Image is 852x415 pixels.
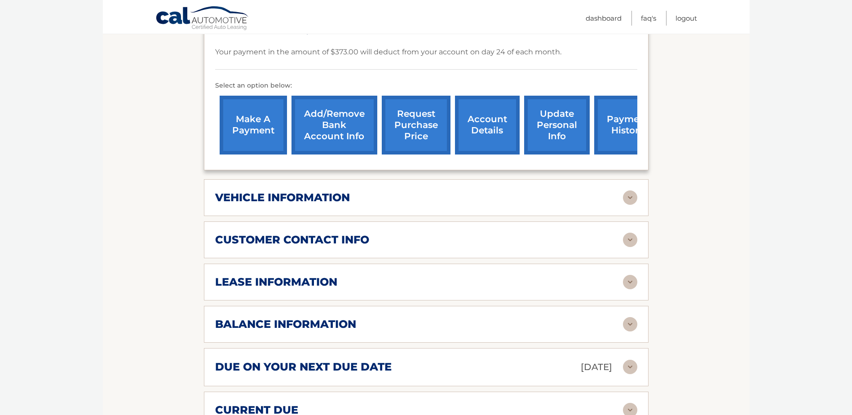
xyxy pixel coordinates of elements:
img: accordion-rest.svg [623,317,637,331]
a: Dashboard [586,11,622,26]
a: Add/Remove bank account info [291,96,377,155]
img: accordion-rest.svg [623,190,637,205]
p: [DATE] [581,359,612,375]
a: request purchase price [382,96,450,155]
img: accordion-rest.svg [623,275,637,289]
img: accordion-rest.svg [623,360,637,374]
p: Your payment in the amount of $373.00 will deduct from your account on day 24 of each month. [215,46,561,58]
a: Cal Automotive [155,6,250,32]
p: Select an option below: [215,80,637,91]
h2: vehicle information [215,191,350,204]
a: FAQ's [641,11,656,26]
h2: due on your next due date [215,360,392,374]
a: account details [455,96,520,155]
a: Logout [675,11,697,26]
img: accordion-rest.svg [623,233,637,247]
h2: balance information [215,318,356,331]
a: update personal info [524,96,590,155]
a: payment history [594,96,662,155]
span: Enrolled For Auto Pay [228,26,311,35]
h2: lease information [215,275,337,289]
h2: customer contact info [215,233,369,247]
a: make a payment [220,96,287,155]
